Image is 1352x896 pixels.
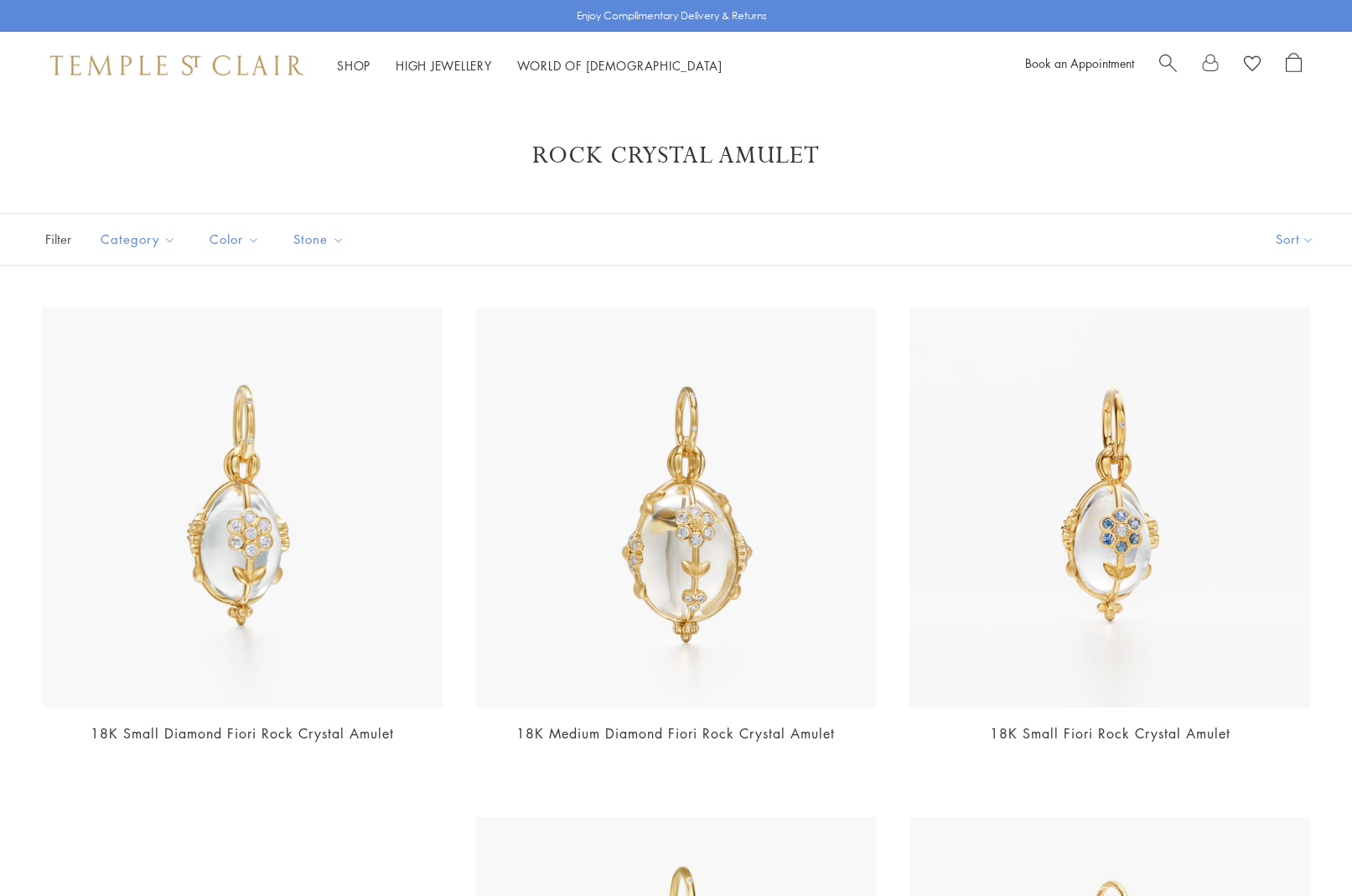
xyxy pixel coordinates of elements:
[67,141,1285,171] h1: Rock Crystal Amulet
[92,229,189,250] span: Category
[517,57,723,74] a: World of [DEMOGRAPHIC_DATA]World of [DEMOGRAPHIC_DATA]
[577,8,767,24] p: Enjoy Complimentary Delivery & Returns
[909,308,1310,708] img: P56889-E11FIORMX
[1159,53,1177,78] a: Search
[396,57,492,74] a: High JewelleryHigh Jewellery
[42,308,443,708] img: P51889-E11FIORI
[197,220,272,258] button: Color
[1244,53,1261,78] a: View Wishlist
[88,220,189,258] button: Category
[91,724,394,743] a: 18K Small Diamond Fiori Rock Crystal Amulet
[990,724,1230,743] a: 18K Small Fiori Rock Crystal Amulet
[50,55,303,75] img: Temple St. Clair
[476,308,877,708] img: P51889-E11FIORI
[337,55,723,76] nav: Main navigation
[337,57,370,74] a: ShopShop
[1238,214,1352,265] button: Show sort by
[516,724,835,743] a: 18K Medium Diamond Fiori Rock Crystal Amulet
[1268,817,1335,879] iframe: Gorgias live chat messenger
[1286,53,1302,78] a: Open Shopping Bag
[201,229,272,250] span: Color
[1025,54,1134,71] a: Book an Appointment
[281,220,357,258] button: Stone
[285,229,357,250] span: Stone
